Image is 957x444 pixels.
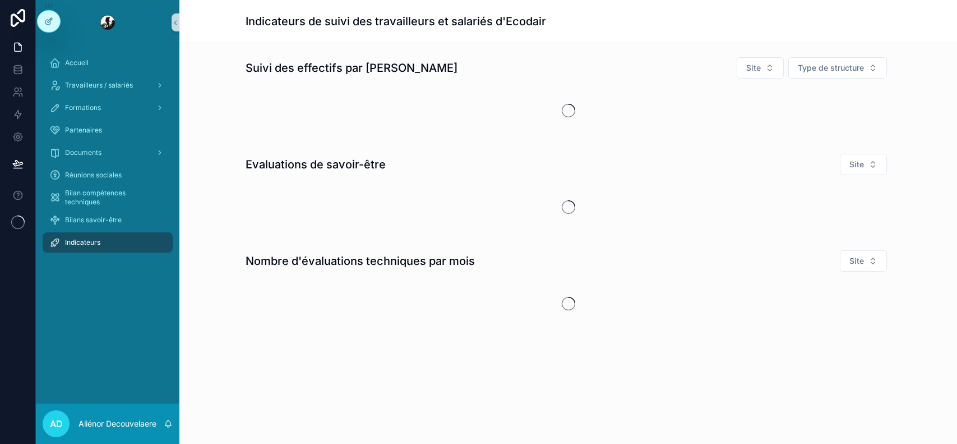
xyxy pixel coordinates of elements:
[65,216,122,225] span: Bilans savoir-être
[43,143,173,163] a: Documents
[798,62,864,74] span: Type de structure
[840,154,887,175] button: Select Button
[246,60,457,76] h1: Suivi des effectifs par [PERSON_NAME]
[746,62,761,74] span: Site
[65,58,89,67] span: Accueil
[788,57,887,79] button: Select Button
[246,157,386,172] h1: Evaluations de savoir-être
[43,75,173,95] a: Travailleurs / salariés
[43,120,173,140] a: Partenaires
[65,189,161,207] span: Bilan compétences techniques
[43,98,173,118] a: Formations
[65,238,100,247] span: Indicateurs
[849,255,864,267] span: Site
[246,13,546,29] h1: Indicateurs de suivi des travailleurs et salariés d'Ecodair
[65,148,101,157] span: Documents
[43,210,173,230] a: Bilans savoir-être
[43,232,173,253] a: Indicateurs
[43,165,173,185] a: Réunions sociales
[99,13,117,31] img: App logo
[840,250,887,272] button: Select Button
[36,45,179,267] div: scrollable content
[849,159,864,170] span: Site
[65,171,122,180] span: Réunions sociales
[50,417,63,431] span: AD
[78,418,156,429] p: Aliénor Decouvelaere
[43,187,173,208] a: Bilan compétences techniques
[65,103,101,112] span: Formations
[737,57,784,79] button: Select Button
[43,53,173,73] a: Accueil
[65,81,133,90] span: Travailleurs / salariés
[246,253,475,269] h1: Nombre d'évaluations techniques par mois
[65,126,102,135] span: Partenaires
